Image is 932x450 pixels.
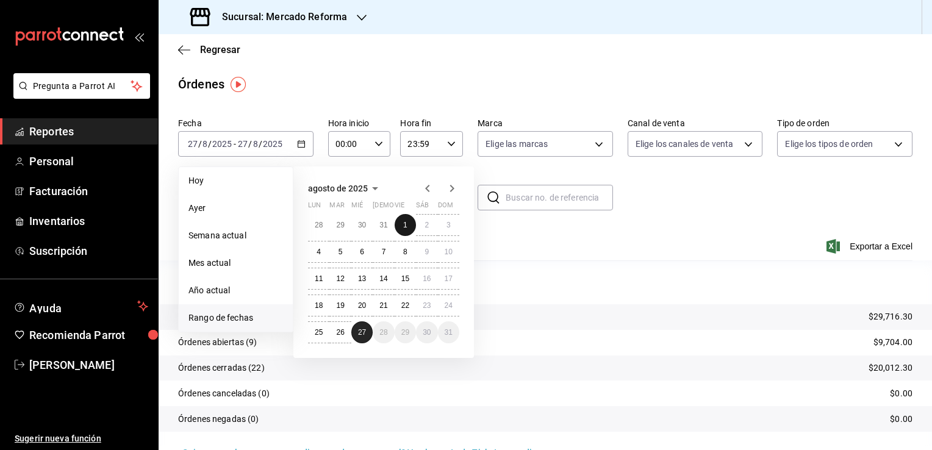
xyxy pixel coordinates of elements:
[379,221,387,229] abbr: 31 de julio de 2025
[329,268,351,290] button: 12 de agosto de 2025
[329,241,351,263] button: 5 de agosto de 2025
[395,295,416,316] button: 22 de agosto de 2025
[423,274,431,283] abbr: 16 de agosto de 2025
[351,295,373,316] button: 20 de agosto de 2025
[188,284,283,297] span: Año actual
[416,321,437,343] button: 30 de agosto de 2025
[339,248,343,256] abbr: 5 de agosto de 2025
[358,274,366,283] abbr: 13 de agosto de 2025
[445,328,453,337] abbr: 31 de agosto de 2025
[336,274,344,283] abbr: 12 de agosto de 2025
[438,201,453,214] abbr: domingo
[178,387,270,400] p: Órdenes canceladas (0)
[486,138,548,150] span: Elige las marcas
[315,301,323,310] abbr: 18 de agosto de 2025
[29,299,132,313] span: Ayuda
[636,138,733,150] span: Elige los canales de venta
[395,321,416,343] button: 29 de agosto de 2025
[336,328,344,337] abbr: 26 de agosto de 2025
[212,139,232,149] input: ----
[506,185,613,210] input: Buscar no. de referencia
[425,248,429,256] abbr: 9 de agosto de 2025
[29,357,148,373] span: [PERSON_NAME]
[395,201,404,214] abbr: viernes
[869,310,912,323] p: $29,716.30
[29,123,148,140] span: Reportes
[416,201,429,214] abbr: sábado
[29,183,148,199] span: Facturación
[373,268,394,290] button: 14 de agosto de 2025
[308,201,321,214] abbr: lunes
[382,248,386,256] abbr: 7 de agosto de 2025
[416,268,437,290] button: 16 de agosto de 2025
[423,301,431,310] abbr: 23 de agosto de 2025
[188,174,283,187] span: Hoy
[178,413,259,426] p: Órdenes negadas (0)
[15,432,148,445] span: Sugerir nueva función
[187,139,198,149] input: --
[231,77,246,92] img: Tooltip marker
[308,181,382,196] button: agosto de 2025
[373,321,394,343] button: 28 de agosto de 2025
[628,119,763,127] label: Canal de venta
[259,139,262,149] span: /
[829,239,912,254] button: Exportar a Excel
[351,201,363,214] abbr: miércoles
[478,119,613,127] label: Marca
[208,139,212,149] span: /
[336,221,344,229] abbr: 29 de julio de 2025
[29,243,148,259] span: Suscripción
[438,241,459,263] button: 10 de agosto de 2025
[873,336,912,349] p: $9,704.00
[351,268,373,290] button: 13 de agosto de 2025
[401,328,409,337] abbr: 29 de agosto de 2025
[13,73,150,99] button: Pregunta a Parrot AI
[777,119,912,127] label: Tipo de orden
[237,139,248,149] input: --
[315,274,323,283] abbr: 11 de agosto de 2025
[395,214,416,236] button: 1 de agosto de 2025
[351,214,373,236] button: 30 de julio de 2025
[308,241,329,263] button: 4 de agosto de 2025
[178,75,224,93] div: Órdenes
[234,139,236,149] span: -
[212,10,347,24] h3: Sucursal: Mercado Reforma
[308,295,329,316] button: 18 de agosto de 2025
[198,139,202,149] span: /
[317,248,321,256] abbr: 4 de agosto de 2025
[416,295,437,316] button: 23 de agosto de 2025
[29,153,148,170] span: Personal
[373,201,445,214] abbr: jueves
[33,80,131,93] span: Pregunta a Parrot AI
[785,138,873,150] span: Elige los tipos de orden
[308,268,329,290] button: 11 de agosto de 2025
[336,301,344,310] abbr: 19 de agosto de 2025
[869,362,912,374] p: $20,012.30
[9,88,150,101] a: Pregunta a Parrot AI
[401,274,409,283] abbr: 15 de agosto de 2025
[438,214,459,236] button: 3 de agosto de 2025
[416,241,437,263] button: 9 de agosto de 2025
[403,221,407,229] abbr: 1 de agosto de 2025
[315,221,323,229] abbr: 28 de julio de 2025
[329,321,351,343] button: 26 de agosto de 2025
[351,241,373,263] button: 6 de agosto de 2025
[445,274,453,283] abbr: 17 de agosto de 2025
[358,221,366,229] abbr: 30 de julio de 2025
[178,362,265,374] p: Órdenes cerradas (22)
[308,214,329,236] button: 28 de julio de 2025
[178,119,314,127] label: Fecha
[248,139,252,149] span: /
[178,44,240,55] button: Regresar
[373,295,394,316] button: 21 de agosto de 2025
[890,413,912,426] p: $0.00
[373,214,394,236] button: 31 de julio de 2025
[178,336,257,349] p: Órdenes abiertas (9)
[395,241,416,263] button: 8 de agosto de 2025
[416,214,437,236] button: 2 de agosto de 2025
[379,328,387,337] abbr: 28 de agosto de 2025
[188,229,283,242] span: Semana actual
[29,327,148,343] span: Recomienda Parrot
